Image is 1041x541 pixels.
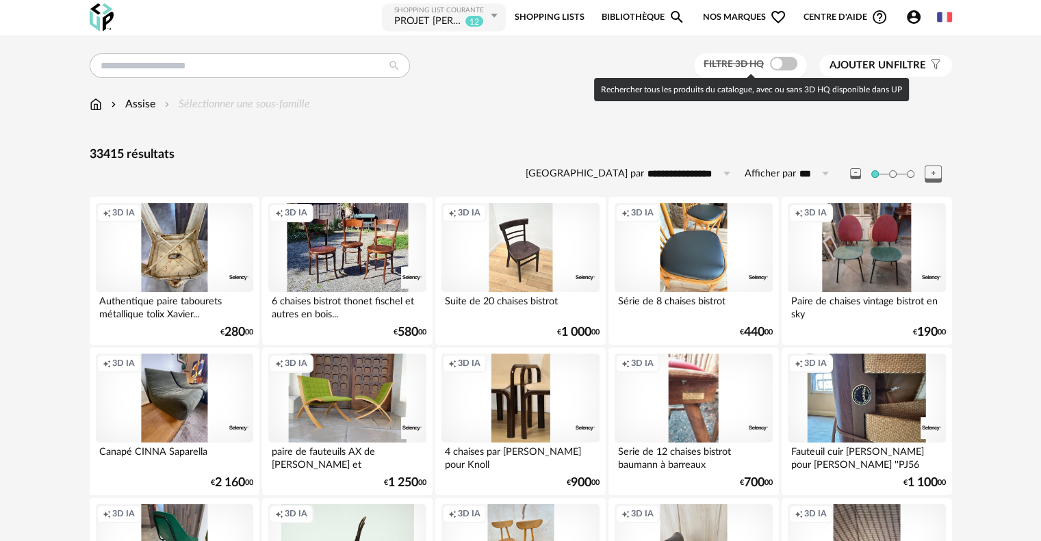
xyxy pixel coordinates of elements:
span: 3D IA [804,508,827,519]
div: € 00 [384,478,426,488]
div: € 00 [557,328,600,337]
span: 3D IA [285,358,307,369]
span: Creation icon [103,207,111,218]
a: Creation icon 3D IA 6 chaises bistrot thonet fischel et autres en bois... €58000 [262,197,432,345]
a: Creation icon 3D IA Série de 8 chaises bistrot €44000 [608,197,778,345]
span: Nos marques [703,2,786,33]
span: Magnify icon [669,9,685,25]
span: 1 000 [561,328,591,337]
button: Ajouter unfiltre Filter icon [819,55,952,77]
a: Creation icon 3D IA Authentique paire tabourets métallique tolix Xavier... €28000 [90,197,259,345]
span: 3D IA [285,207,307,218]
span: 3D IA [458,358,480,369]
img: OXP [90,3,114,31]
span: 440 [744,328,764,337]
span: Creation icon [448,207,457,218]
span: Account Circle icon [905,9,928,25]
img: svg+xml;base64,PHN2ZyB3aWR0aD0iMTYiIGhlaWdodD0iMTciIHZpZXdCb3g9IjAgMCAxNiAxNyIgZmlsbD0ibm9uZSIgeG... [90,96,102,112]
span: 3D IA [112,358,135,369]
div: PROJET MARIE ANTOINETTE [394,15,462,29]
span: 3D IA [112,508,135,519]
div: 6 chaises bistrot thonet fischel et autres en bois... [268,292,426,319]
div: Assise [108,96,155,112]
label: Afficher par [745,168,796,181]
a: Creation icon 3D IA 4 chaises par [PERSON_NAME] pour Knoll €90000 [435,347,605,495]
span: Filter icon [926,59,942,72]
span: Creation icon [621,207,630,218]
span: 3D IA [458,508,480,519]
a: Creation icon 3D IA paire de fauteuils AX de [PERSON_NAME] et [PERSON_NAME]... €1 25000 [262,347,432,495]
span: 280 [224,328,245,337]
a: Shopping Lists [515,2,584,33]
div: € 00 [394,328,426,337]
div: € 00 [740,328,773,337]
span: 700 [744,478,764,488]
span: Heart Outline icon [770,9,786,25]
span: Creation icon [795,358,803,369]
div: paire de fauteuils AX de [PERSON_NAME] et [PERSON_NAME]... [268,443,426,470]
div: Fauteuil cuir [PERSON_NAME] pour [PERSON_NAME] ''PJ56 [788,443,945,470]
span: Creation icon [795,207,803,218]
span: Creation icon [275,508,283,519]
span: Creation icon [103,358,111,369]
span: 3D IA [804,207,827,218]
div: 33415 résultats [90,147,952,163]
span: Ajouter un [830,60,894,70]
div: Canapé CINNA Saparella [96,443,253,470]
img: fr [937,10,952,25]
span: Creation icon [275,358,283,369]
span: Filtre 3D HQ [704,60,764,69]
div: € 00 [567,478,600,488]
span: 190 [917,328,938,337]
div: Série de 8 chaises bistrot [615,292,772,319]
label: [GEOGRAPHIC_DATA] par [526,168,644,181]
a: Creation icon 3D IA Paire de chaises vintage bistrot en sky €19000 [782,197,951,345]
span: 3D IA [631,207,654,218]
span: Creation icon [275,207,283,218]
div: € 00 [740,478,773,488]
div: Authentique paire tabourets métallique tolix Xavier... [96,292,253,319]
span: Creation icon [621,358,630,369]
span: 2 160 [215,478,245,488]
a: Creation icon 3D IA Fauteuil cuir [PERSON_NAME] pour [PERSON_NAME] ''PJ56 €1 10000 [782,347,951,495]
div: Suite de 20 chaises bistrot [441,292,599,319]
span: 580 [398,328,418,337]
span: 3D IA [631,508,654,519]
span: Creation icon [448,358,457,369]
span: Help Circle Outline icon [871,9,888,25]
img: svg+xml;base64,PHN2ZyB3aWR0aD0iMTYiIGhlaWdodD0iMTYiIHZpZXdCb3g9IjAgMCAxNiAxNiIgZmlsbD0ibm9uZSIgeG... [108,96,119,112]
div: € 00 [211,478,253,488]
div: Serie de 12 chaises bistrot baumann à barreaux [615,443,772,470]
span: 3D IA [804,358,827,369]
span: 1 100 [908,478,938,488]
span: Creation icon [448,508,457,519]
span: 3D IA [112,207,135,218]
sup: 12 [465,15,484,27]
span: Creation icon [621,508,630,519]
a: BibliothèqueMagnify icon [602,2,685,33]
span: 900 [571,478,591,488]
span: Account Circle icon [905,9,922,25]
a: Creation icon 3D IA Serie de 12 chaises bistrot baumann à barreaux €70000 [608,347,778,495]
a: Creation icon 3D IA Suite de 20 chaises bistrot €1 00000 [435,197,605,345]
span: 3D IA [631,358,654,369]
span: 3D IA [458,207,480,218]
span: Creation icon [103,508,111,519]
span: 3D IA [285,508,307,519]
div: Paire de chaises vintage bistrot en sky [788,292,945,319]
span: Creation icon [795,508,803,519]
div: Rechercher tous les produits du catalogue, avec ou sans 3D HQ disponible dans UP [594,78,909,101]
div: € 00 [913,328,946,337]
a: Creation icon 3D IA Canapé CINNA Saparella €2 16000 [90,347,259,495]
span: Centre d'aideHelp Circle Outline icon [804,9,888,25]
span: 1 250 [388,478,418,488]
div: € 00 [903,478,946,488]
span: filtre [830,59,926,72]
div: 4 chaises par [PERSON_NAME] pour Knoll [441,443,599,470]
div: Shopping List courante [394,6,487,15]
div: € 00 [220,328,253,337]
